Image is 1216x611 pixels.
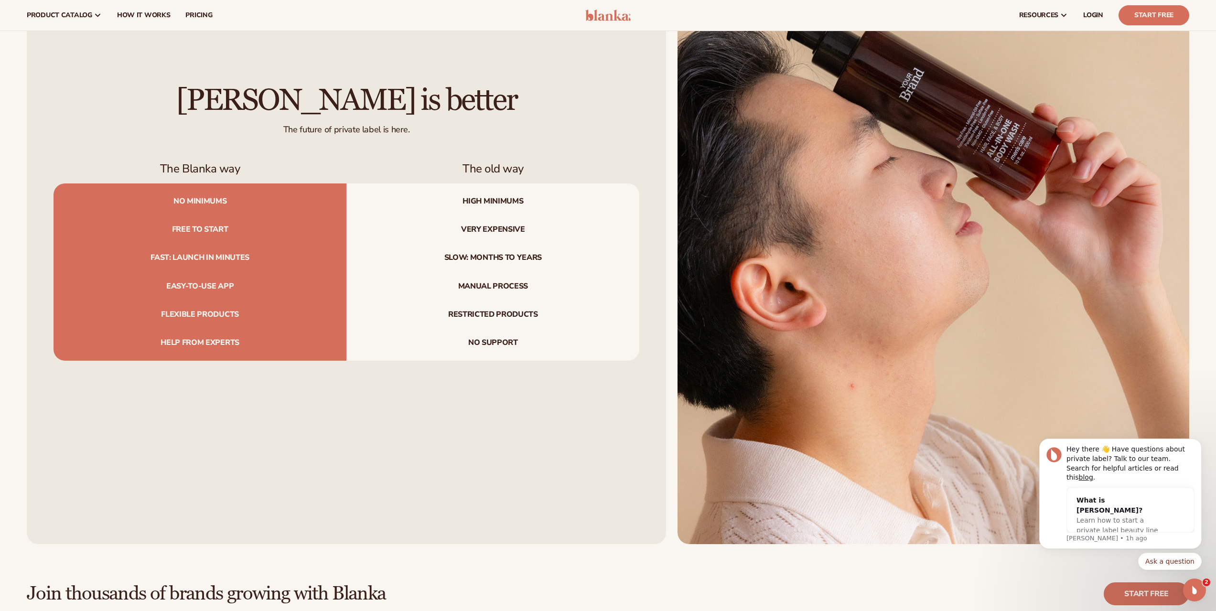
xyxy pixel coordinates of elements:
span: Help from experts [54,329,346,361]
span: Very expensive [346,215,639,244]
span: Flexible products [54,300,346,329]
span: Fast: launch in minutes [54,244,346,272]
h3: The Blanka way [54,162,346,176]
h3: The old way [346,162,639,176]
span: Slow: months to years [346,244,639,272]
span: product catalog [27,11,92,19]
a: Start Free [1119,5,1189,25]
a: Start free [1104,582,1189,605]
span: resources [1019,11,1058,19]
iframe: Intercom notifications message [1025,417,1216,585]
span: High minimums [346,183,639,215]
span: Restricted products [346,300,639,329]
div: The future of private label is here. [54,117,639,135]
h2: Join thousands of brands growing with Blanka [27,583,386,604]
h2: [PERSON_NAME] is better [54,85,639,117]
img: logo [585,10,631,21]
span: Easy-to-use app [54,272,346,300]
span: pricing [185,11,212,19]
span: How It Works [117,11,171,19]
span: No minimums [54,183,346,215]
span: LOGIN [1083,11,1103,19]
iframe: Intercom live chat [1183,579,1206,601]
span: 2 [1203,579,1210,586]
span: No support [346,329,639,361]
span: Free to start [54,215,346,244]
span: Manual process [346,272,639,300]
